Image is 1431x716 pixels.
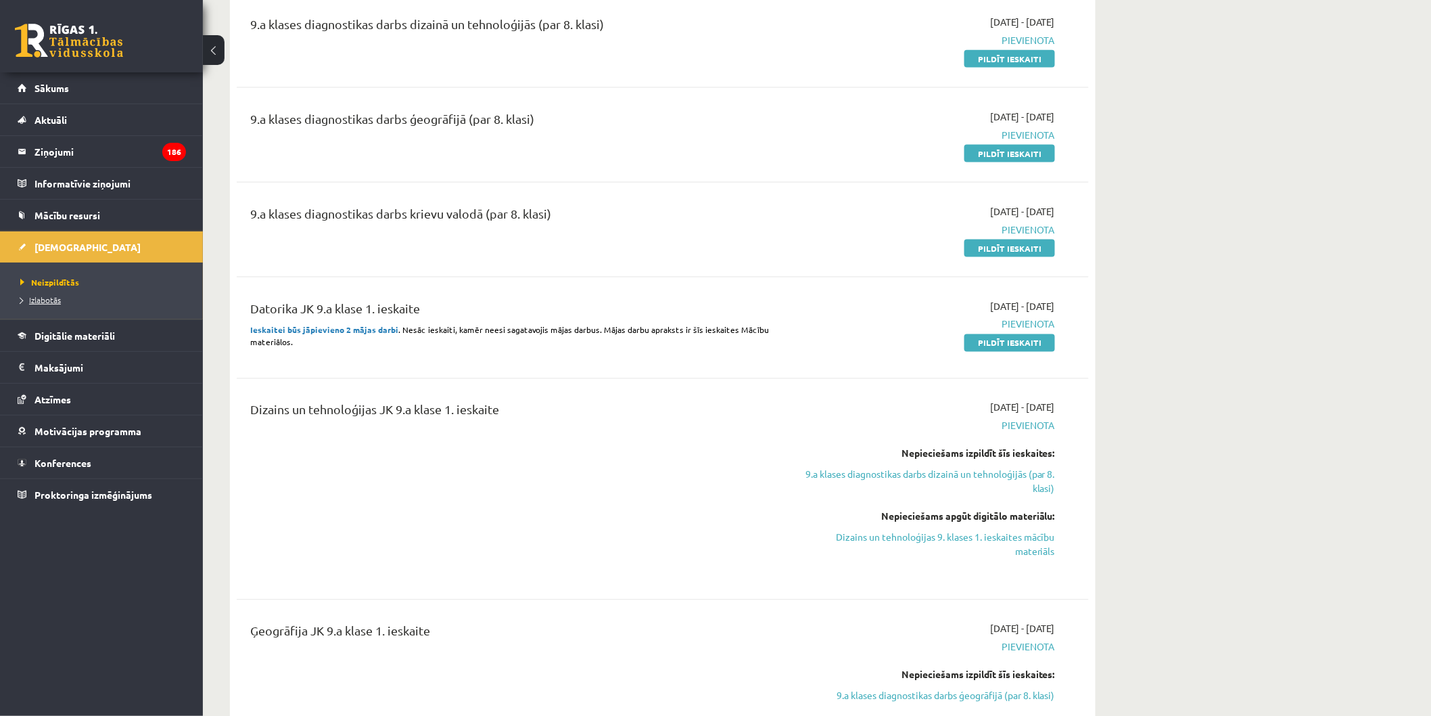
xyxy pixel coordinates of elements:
span: [DATE] - [DATE] [990,110,1055,124]
a: Pildīt ieskaiti [964,334,1055,352]
div: Nepieciešams apgūt digitālo materiālu: [800,510,1055,524]
a: Digitālie materiāli [18,320,186,351]
span: [DATE] - [DATE] [990,622,1055,636]
span: Sākums [34,82,69,94]
legend: Informatīvie ziņojumi [34,168,186,199]
a: Informatīvie ziņojumi [18,168,186,199]
div: Dizains un tehnoloģijas JK 9.a klase 1. ieskaite [250,401,780,426]
a: Maksājumi [18,352,186,383]
a: [DEMOGRAPHIC_DATA] [18,231,186,263]
a: Mācību resursi [18,200,186,231]
span: [DATE] - [DATE] [990,15,1055,29]
a: Rīgas 1. Tālmācības vidusskola [15,24,123,58]
span: Motivācijas programma [34,425,141,437]
a: Pildīt ieskaiti [964,145,1055,162]
span: Atzīmes [34,393,71,405]
a: 9.a klases diagnostikas darbs dizainā un tehnoloģijās (par 8. klasi) [800,468,1055,496]
div: Ģeogrāfija JK 9.a klase 1. ieskaite [250,622,780,647]
a: Konferences [18,447,186,478]
a: Pildīt ieskaiti [964,50,1055,68]
strong: Ieskaitei būs jāpievieno 2 mājas darbi [250,325,398,336]
span: [DATE] - [DATE] [990,204,1055,219]
a: Proktoringa izmēģinājums [18,479,186,510]
div: Nepieciešams izpildīt šīs ieskaites: [800,668,1055,682]
span: [DEMOGRAPHIC_DATA] [34,241,141,253]
span: Izlabotās [20,294,61,305]
span: [DATE] - [DATE] [990,401,1055,415]
span: Mācību resursi [34,209,100,221]
span: Pievienota [800,419,1055,433]
div: Datorika JK 9.a klase 1. ieskaite [250,299,780,324]
i: 186 [162,143,186,161]
a: Izlabotās [20,294,189,306]
span: Konferences [34,457,91,469]
span: Pievienota [800,317,1055,332]
a: Neizpildītās [20,276,189,288]
a: Atzīmes [18,384,186,415]
a: 9.a klases diagnostikas darbs ģeogrāfijā (par 8. klasi) [800,689,1055,703]
a: Dizains un tehnoloģijas 9. klases 1. ieskaites mācību materiāls [800,531,1055,559]
span: Digitālie materiāli [34,330,115,342]
div: 9.a klases diagnostikas darbs dizainā un tehnoloģijās (par 8. klasi) [250,15,780,40]
legend: Ziņojumi [34,136,186,167]
span: Neizpildītās [20,277,79,288]
span: Pievienota [800,223,1055,237]
span: [DATE] - [DATE] [990,299,1055,313]
span: Proktoringa izmēģinājums [34,489,152,501]
div: 9.a klases diagnostikas darbs krievu valodā (par 8. klasi) [250,204,780,229]
div: Nepieciešams izpildīt šīs ieskaites: [800,447,1055,461]
a: Motivācijas programma [18,416,186,447]
a: Aktuāli [18,104,186,135]
div: 9.a klases diagnostikas darbs ģeogrāfijā (par 8. klasi) [250,110,780,135]
span: . Nesāc ieskaiti, kamēr neesi sagatavojis mājas darbus. Mājas darbu apraksts ir šīs ieskaites Māc... [250,325,769,348]
a: Sākums [18,72,186,104]
span: Pievienota [800,640,1055,654]
a: Ziņojumi186 [18,136,186,167]
span: Pievienota [800,128,1055,142]
span: Aktuāli [34,114,67,126]
legend: Maksājumi [34,352,186,383]
a: Pildīt ieskaiti [964,240,1055,257]
span: Pievienota [800,33,1055,47]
